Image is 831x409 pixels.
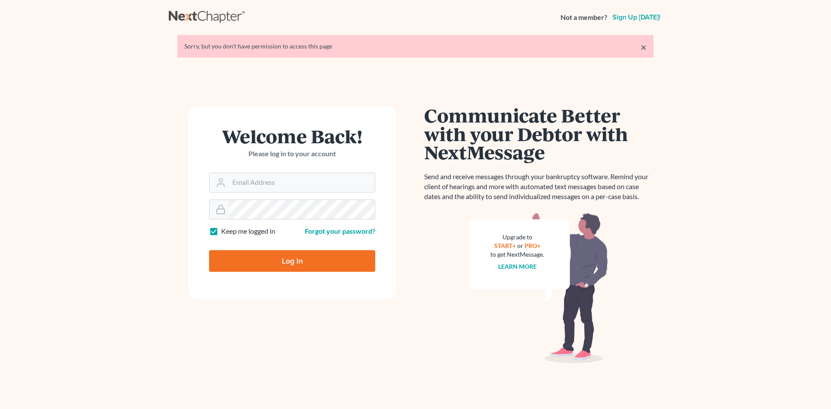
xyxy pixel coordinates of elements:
div: Upgrade to [490,233,544,242]
p: Send and receive messages through your bankruptcy software. Remind your client of hearings and mo... [424,172,654,202]
label: Keep me logged in [221,226,275,236]
a: × [641,42,647,52]
a: Sign up [DATE]! [611,14,662,21]
a: Forgot your password? [305,227,375,235]
input: Email Address [229,173,375,192]
h1: Welcome Back! [209,127,375,145]
div: to get NextMessage. [490,250,544,259]
div: Sorry, but you don't have permission to access this page [184,42,647,51]
span: or [517,242,523,249]
a: Learn more [498,263,537,270]
img: nextmessage_bg-59042aed3d76b12b5cd301f8e5b87938c9018125f34e5fa2b7a6b67550977c72.svg [470,212,608,364]
input: Log In [209,250,375,272]
strong: Not a member? [560,13,607,23]
h1: Communicate Better with your Debtor with NextMessage [424,106,654,161]
a: PRO+ [525,242,541,249]
a: START+ [494,242,516,249]
p: Please log in to your account [209,149,375,159]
